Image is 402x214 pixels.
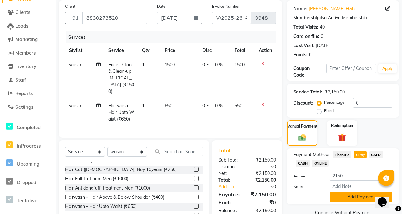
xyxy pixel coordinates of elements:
[15,90,33,96] span: Reports
[69,62,82,67] span: wasim
[247,157,281,163] div: ₹2,150.00
[293,33,319,40] div: Card on file:
[202,61,209,68] span: 0 F
[330,171,392,181] input: Amount
[108,103,134,122] span: Hairwash - Hair Upto Waist (₹650)
[253,183,281,190] div: ₹0
[235,103,242,108] span: 650
[375,189,396,208] iframe: chat widget
[142,103,145,108] span: 1
[199,43,231,58] th: Disc
[17,143,41,149] span: InProgress
[157,3,166,9] label: Date
[15,9,30,15] span: Clients
[215,61,223,68] span: 0 %
[293,15,321,21] div: Membership:
[2,50,54,57] a: Members
[165,62,175,67] span: 1500
[369,151,383,158] span: CARD
[293,100,313,107] div: Discount:
[15,50,36,56] span: Members
[247,177,281,183] div: ₹2,150.00
[214,177,247,183] div: Total:
[2,90,54,97] a: Reports
[82,12,147,24] input: Search by Name/Mobile/Email/Code
[65,203,137,210] div: Hairwash - Hair Upto Waist (₹650)
[15,104,33,110] span: Settings
[247,198,281,206] div: ₹0
[215,102,223,109] span: 0 %
[165,103,172,108] span: 650
[330,192,392,202] button: Add Payment
[142,62,145,67] span: 1
[287,123,317,129] label: Manual Payment
[293,42,315,49] div: Last Visit:
[17,179,36,185] span: Dropped
[247,207,281,214] div: ₹2,150.00
[246,190,281,198] div: ₹2,150.00
[320,24,325,31] div: 40
[65,3,75,9] label: Client
[247,163,281,170] div: ₹0
[65,185,150,191] div: Hair Antidandfuff Treatment Men (₹1000)
[324,100,344,105] label: Percentage
[211,61,213,68] span: |
[293,89,322,95] div: Service Total:
[289,184,325,190] label: Note:
[214,163,247,170] div: Discount:
[2,23,54,30] a: Leads
[293,15,392,21] div: No Active Membership
[309,5,355,12] a: [PERSON_NAME] H&h
[316,42,330,49] div: [DATE]
[2,104,54,111] a: Settings
[15,77,26,83] span: Staff
[326,64,376,73] input: Enter Offer / Coupon Code
[17,161,39,167] span: Upcoming
[15,63,36,69] span: Inventory
[296,160,310,167] span: CASH
[324,108,334,114] label: Fixed
[214,207,247,214] div: Balance :
[2,9,54,16] a: Clients
[231,43,255,58] th: Total
[331,123,353,128] label: Redemption
[105,43,138,58] th: Service
[333,151,351,158] span: PhonePe
[293,151,330,158] span: Payment Methods
[214,190,246,198] div: Payable:
[330,182,392,191] input: Add Note
[247,170,281,177] div: ₹2,150.00
[378,64,397,73] button: Apply
[152,147,203,156] input: Search or Scan
[312,160,329,167] span: ONLINE
[354,151,367,158] span: GPay
[214,198,247,206] div: Paid:
[65,43,105,58] th: Stylist
[65,176,128,182] div: Hair Fall Tretmem Men (₹1000)
[69,103,82,108] span: wasim
[2,36,54,43] a: Marketing
[65,166,177,173] div: Hair Cut ([DEMOGRAPHIC_DATA]) Boy 10years (₹250)
[309,52,311,58] div: 0
[17,124,41,130] span: Completed
[325,89,345,95] div: ₹2,150.00
[15,23,28,29] span: Leads
[66,31,281,43] div: Services
[293,24,318,31] div: Total Visits:
[289,173,325,179] label: Amount:
[108,62,134,94] span: Face D-Tan & Clean-up [MEDICAL_DATA] (₹1500)
[293,52,308,58] div: Points:
[296,133,309,142] img: _cash.svg
[65,12,83,24] button: +91
[138,43,161,58] th: Qty
[2,63,54,70] a: Inventory
[2,77,54,84] a: Staff
[65,194,164,201] div: Hairwash - Hair Above & Below Shoulder (₹400)
[214,170,247,177] div: Net:
[17,197,37,204] span: Tentative
[212,3,240,9] label: Invoice Number
[336,132,349,142] img: _gift.svg
[255,43,276,58] th: Action
[293,65,326,79] div: Coupon Code
[214,183,253,190] a: Add Tip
